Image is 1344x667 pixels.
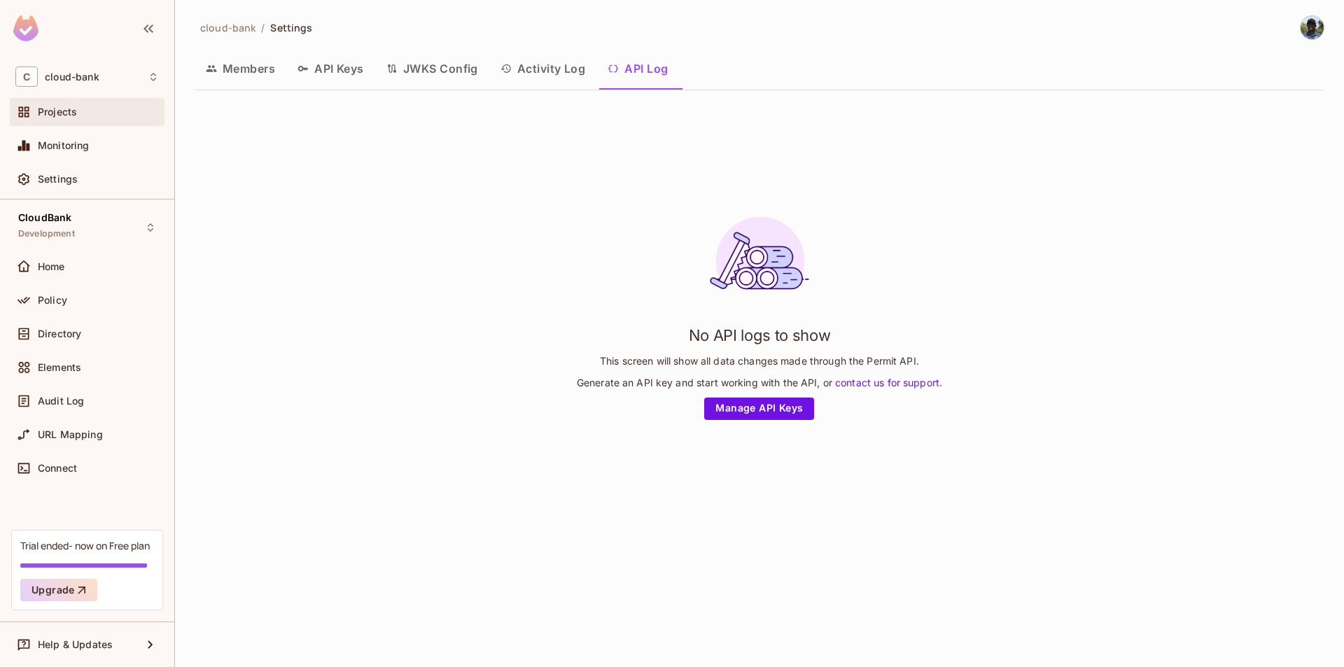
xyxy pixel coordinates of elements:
span: Development [18,228,75,239]
li: / [261,21,265,34]
p: This screen will show all data changes made through the Permit API. [600,354,919,367]
span: URL Mapping [38,429,103,440]
span: Help & Updates [38,639,113,650]
button: Members [195,51,286,86]
span: Settings [38,174,78,185]
span: Settings [270,21,312,34]
span: Monitoring [38,140,90,151]
button: Upgrade [20,579,97,601]
span: Elements [38,362,81,373]
span: Workspace: cloud-bank [45,71,99,83]
a: Manage API Keys [704,398,814,420]
span: C [15,66,38,87]
p: Generate an API key and start working with the API, or [577,376,942,389]
button: API Keys [286,51,375,86]
h1: No API logs to show [689,325,830,346]
span: Directory [38,328,81,339]
button: API Log [596,51,679,86]
span: Policy [38,295,67,306]
a: contact us for support. [832,377,942,388]
img: Rajiv Mounguengue [1301,16,1324,39]
button: JWKS Config [375,51,489,86]
span: cloud-bank [200,21,255,34]
button: Activity Log [489,51,597,86]
img: SReyMgAAAABJRU5ErkJggg== [13,15,38,41]
span: Projects [38,106,77,118]
span: Home [38,261,65,272]
div: Trial ended- now on Free plan [20,539,150,552]
span: Connect [38,463,77,474]
span: CloudBank [18,212,71,223]
span: Audit Log [38,395,84,407]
